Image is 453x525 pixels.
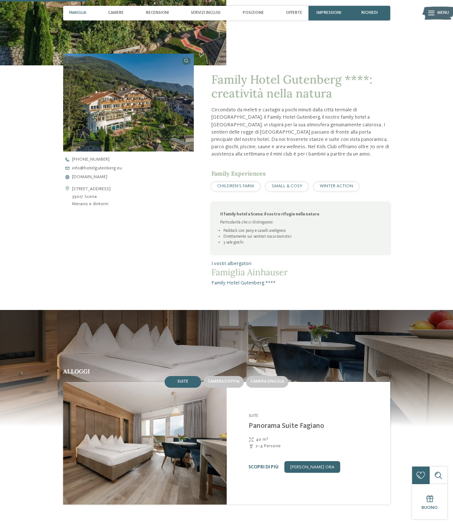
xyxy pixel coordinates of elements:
li: 3 sale giochi [223,239,381,245]
span: 2–4 Persone [256,443,281,449]
strong: Il family hotel a Scena: il vostro rifugio nella natura [220,212,319,216]
span: WINTER ACTION [320,184,353,188]
span: info@ hotelgutenberg. eu [72,166,122,171]
a: [PHONE_NUMBER] [63,157,204,162]
img: il family hotel a Scena per amanti della natura dall’estro creativo [63,54,194,152]
span: 40 m² [256,436,268,443]
span: Impressioni [316,11,341,15]
span: SMALL & COSY [272,184,302,188]
li: Direttamente sui sentieri escursionistici [223,234,381,239]
address: [STREET_ADDRESS] 39017 Scena Merano e dintorni [72,185,111,208]
a: [PERSON_NAME] ora [284,461,340,473]
a: info@hotelgutenberg.eu [63,166,204,171]
a: [DOMAIN_NAME] [63,175,204,180]
span: Family Experiences [211,170,266,177]
span: Family Hotel Gutenberg **** [211,279,390,287]
p: Circondato da meleti e castagni a pochi minuti dalla città termale di [GEOGRAPHIC_DATA], il Famil... [211,106,390,158]
a: Scopri di più [249,465,279,470]
span: Posizione [243,11,264,15]
span: Offerte [286,11,302,15]
span: Famiglia Ainhauser [211,267,390,278]
span: Famiglia [69,11,86,15]
span: Servizi inclusi [191,11,220,15]
span: Suite [249,414,258,418]
span: [DOMAIN_NAME] [72,175,107,180]
span: [PHONE_NUMBER] [72,157,110,162]
span: I vostri albergatori [211,260,390,267]
span: Buono [422,505,438,510]
span: Family Hotel Gutenberg ****: creatività nella natura [211,72,372,101]
span: CHILDREN’S FARM [217,184,254,188]
a: Buono [412,484,447,519]
span: Camere [108,11,124,15]
span: Recensioni [146,11,169,15]
span: richiedi [361,11,378,15]
li: Paddock con pony e cavalli avelignesi [223,228,381,234]
a: Panorama Suite Fagiano [249,422,324,430]
span: Suite [177,379,188,384]
span: Alloggi [63,368,90,375]
img: Panorama Suite Fagiano [63,382,227,505]
p: Particolarità che ci distinguono: [220,219,381,225]
span: Camera doppia [208,379,239,384]
span: Camera singola [250,379,284,384]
